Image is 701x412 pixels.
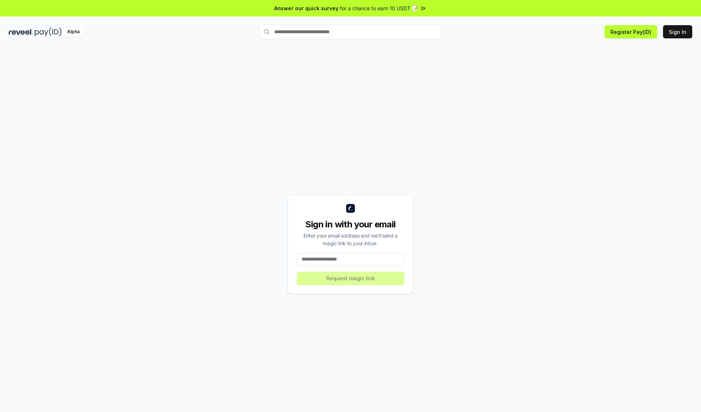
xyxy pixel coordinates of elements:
span: Answer our quick survey [274,4,338,12]
img: pay_id [35,27,62,36]
div: Sign in with your email [297,219,404,230]
button: Register Pay(ID) [605,25,657,38]
button: Sign In [663,25,692,38]
div: Alpha [63,27,84,36]
img: logo_small [346,204,355,213]
span: for a chance to earn 10 USDT 📝 [340,4,418,12]
div: Enter your email address and we’ll send a magic link to your inbox. [297,232,404,247]
img: reveel_dark [9,27,33,36]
